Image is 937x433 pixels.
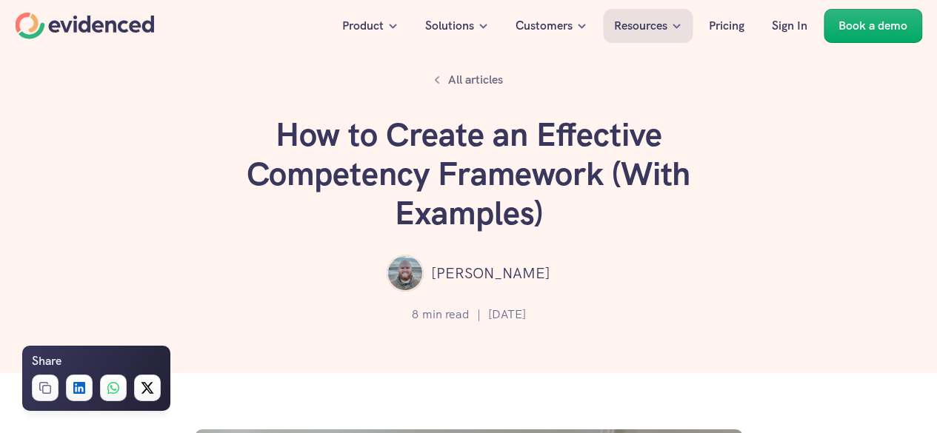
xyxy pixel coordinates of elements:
[488,305,526,324] p: [DATE]
[614,16,667,36] p: Resources
[342,16,384,36] p: Product
[412,305,419,324] p: 8
[32,352,61,371] h6: Share
[761,9,818,43] a: Sign In
[426,67,511,93] a: All articles
[431,261,550,285] p: [PERSON_NAME]
[772,16,807,36] p: Sign In
[516,16,573,36] p: Customers
[422,305,470,324] p: min read
[425,16,474,36] p: Solutions
[709,16,744,36] p: Pricing
[448,70,503,90] p: All articles
[698,9,756,43] a: Pricing
[838,16,907,36] p: Book a demo
[247,115,691,232] h1: How to Create an Effective Competency Framework (With Examples)
[15,13,154,39] a: Home
[387,255,424,292] img: ""
[824,9,922,43] a: Book a demo
[477,305,481,324] p: |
